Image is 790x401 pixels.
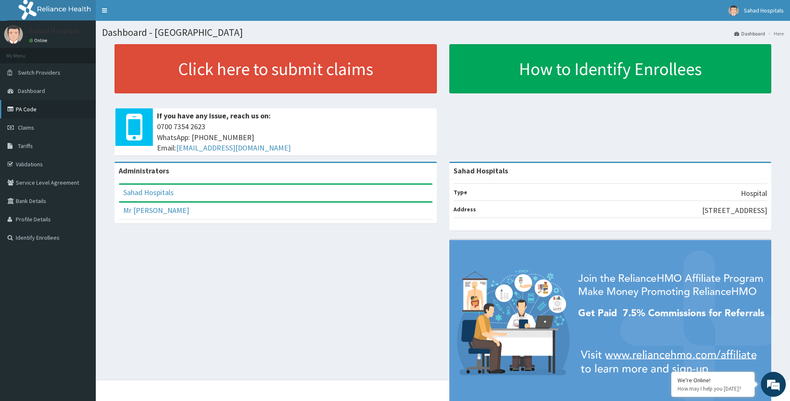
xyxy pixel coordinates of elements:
p: How may I help you today? [678,385,748,392]
span: Switch Providers [18,69,60,76]
a: Dashboard [734,30,765,37]
a: Click here to submit claims [115,44,437,93]
strong: Sahad Hospitals [454,166,508,175]
h1: Dashboard - [GEOGRAPHIC_DATA] [102,27,784,38]
p: Hospital [741,188,767,199]
span: 0700 7354 2623 WhatsApp: [PHONE_NUMBER] Email: [157,121,433,153]
b: If you have any issue, reach us on: [157,111,271,120]
a: How to Identify Enrollees [449,44,772,93]
span: Tariffs [18,142,33,150]
b: Address [454,206,476,213]
b: Type [454,188,467,196]
img: User Image [728,5,739,16]
a: Mr [PERSON_NAME] [123,206,189,215]
div: We're Online! [678,376,748,384]
span: Claims [18,124,34,131]
p: Sahad Hospitals [29,27,82,35]
b: Administrators [119,166,169,175]
a: Online [29,38,49,43]
span: Sahad Hospitals [744,7,784,14]
span: Dashboard [18,87,45,95]
p: [STREET_ADDRESS] [702,205,767,216]
li: Here [766,30,784,37]
a: Sahad Hospitals [123,188,174,197]
a: [EMAIL_ADDRESS][DOMAIN_NAME] [176,143,291,153]
img: User Image [4,25,23,44]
